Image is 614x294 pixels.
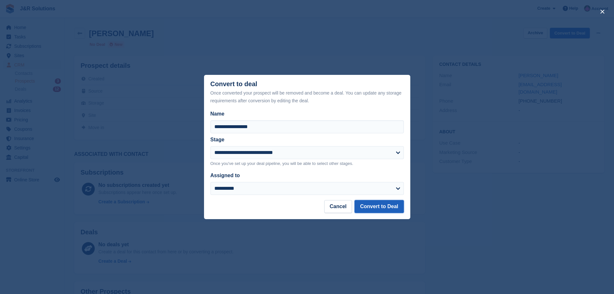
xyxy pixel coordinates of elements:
button: close [597,6,608,17]
p: Once you've set up your deal pipeline, you will be able to select other stages. [210,160,404,167]
button: Cancel [324,200,352,213]
label: Stage [210,137,225,142]
div: Once converted your prospect will be removed and become a deal. You can update any storage requir... [210,89,404,105]
label: Name [210,110,404,118]
div: Convert to deal [210,80,404,105]
button: Convert to Deal [355,200,404,213]
label: Assigned to [210,173,240,178]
